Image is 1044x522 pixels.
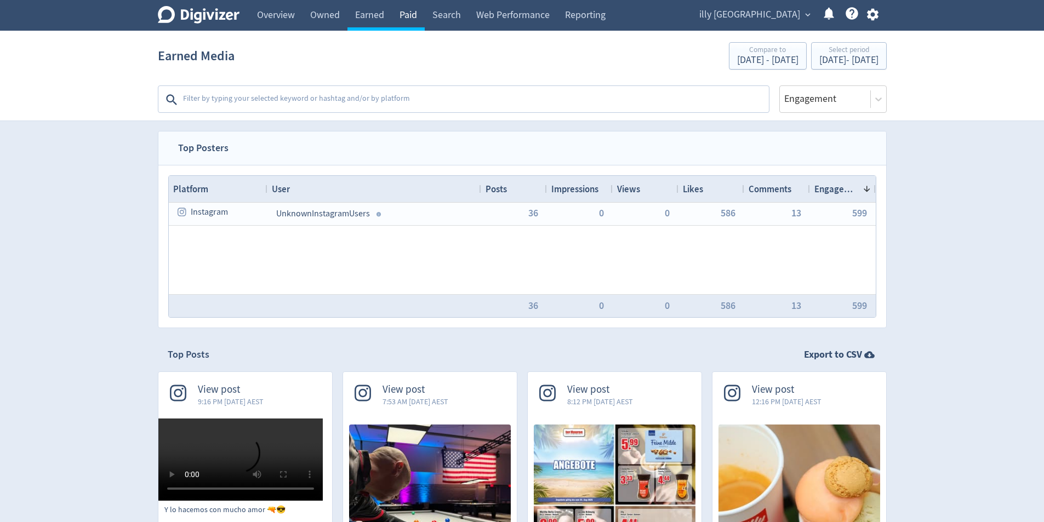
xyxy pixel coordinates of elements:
[791,208,801,218] button: 13
[567,383,633,396] span: View post
[178,207,187,217] svg: instagram
[168,348,209,362] h2: Top Posts
[752,383,821,396] span: View post
[198,383,264,396] span: View post
[683,183,703,195] span: Likes
[749,183,791,195] span: Comments
[819,55,878,65] div: [DATE] - [DATE]
[528,301,538,311] button: 36
[272,183,290,195] span: User
[665,208,670,218] button: 0
[737,46,798,55] div: Compare to
[551,183,598,195] span: Impressions
[383,396,448,407] span: 7:53 AM [DATE] AEST
[803,10,813,20] span: expand_more
[617,183,640,195] span: Views
[819,46,878,55] div: Select period
[721,208,735,218] button: 586
[567,396,633,407] span: 8:12 PM [DATE] AEST
[665,301,670,311] button: 0
[852,208,867,218] button: 599
[173,183,208,195] span: Platform
[852,301,867,311] button: 599
[721,301,735,311] button: 586
[168,131,238,165] span: Top Posters
[599,208,604,218] button: 0
[158,38,235,73] h1: Earned Media
[729,42,807,70] button: Compare to[DATE] - [DATE]
[191,202,228,223] span: Instagram
[737,55,798,65] div: [DATE] - [DATE]
[699,6,800,24] span: illy [GEOGRAPHIC_DATA]
[811,42,887,70] button: Select period[DATE]- [DATE]
[383,383,448,396] span: View post
[695,6,813,24] button: illy [GEOGRAPHIC_DATA]
[804,348,862,362] strong: Export to CSV
[198,396,264,407] span: 9:16 PM [DATE] AEST
[486,183,507,195] span: Posts
[528,208,538,218] button: 36
[814,183,858,195] span: Engagement
[599,301,604,311] button: 0
[276,208,370,219] span: Unknown Instagram Users
[752,396,821,407] span: 12:16 PM [DATE] AEST
[791,301,801,311] button: 13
